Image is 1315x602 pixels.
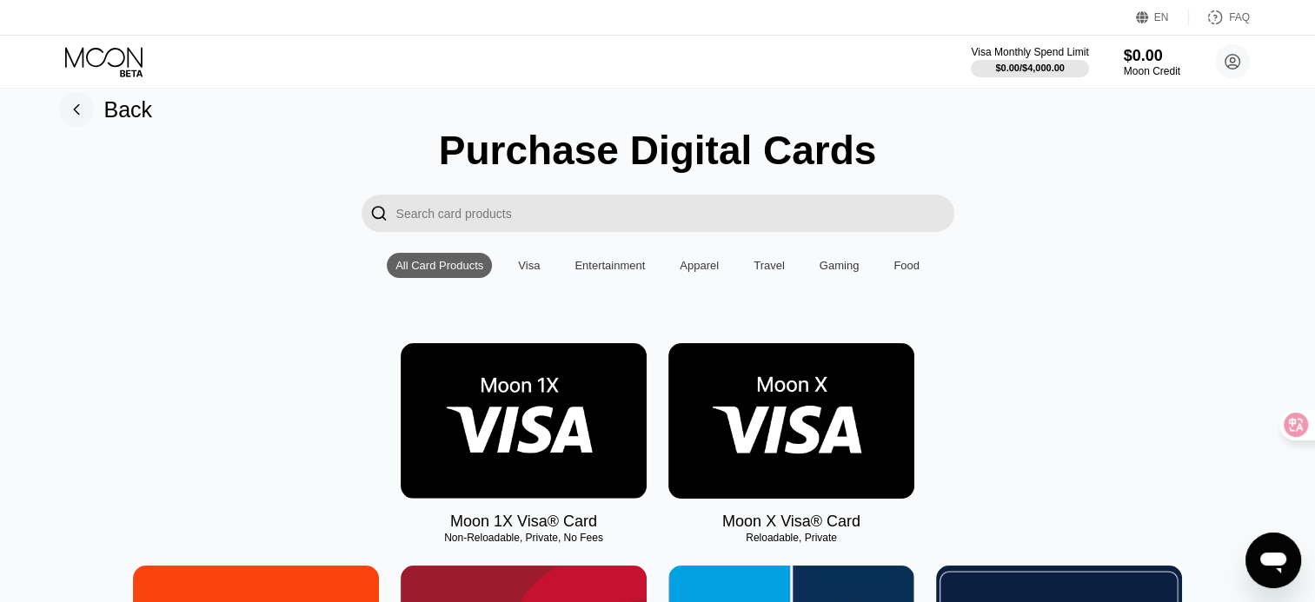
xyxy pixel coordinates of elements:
[811,253,868,278] div: Gaming
[509,253,548,278] div: Visa
[59,92,153,127] div: Back
[885,253,928,278] div: Food
[566,253,654,278] div: Entertainment
[1124,65,1180,77] div: Moon Credit
[1245,533,1301,588] iframe: زر إطلاق نافذة المراسلة
[671,253,727,278] div: Apparel
[754,259,785,272] div: Travel
[1136,9,1189,26] div: EN
[668,532,914,544] div: Reloadable, Private
[450,513,597,531] div: Moon 1X Visa® Card
[745,253,794,278] div: Travel
[439,127,877,174] div: Purchase Digital Cards
[370,203,388,223] div: 
[362,195,396,232] div: 
[401,532,647,544] div: Non-Reloadable, Private, No Fees
[396,195,954,232] input: Search card products
[395,259,483,272] div: All Card Products
[574,259,645,272] div: Entertainment
[722,513,860,531] div: Moon X Visa® Card
[387,253,492,278] div: All Card Products
[518,259,540,272] div: Visa
[680,259,719,272] div: Apparel
[893,259,920,272] div: Food
[995,63,1065,73] div: $0.00 / $4,000.00
[1154,11,1169,23] div: EN
[104,97,153,122] div: Back
[1124,47,1180,77] div: $0.00Moon Credit
[1229,11,1250,23] div: FAQ
[820,259,860,272] div: Gaming
[971,46,1088,58] div: Visa Monthly Spend Limit
[971,46,1088,77] div: Visa Monthly Spend Limit$0.00/$4,000.00
[1124,47,1180,65] div: $0.00
[1189,9,1250,26] div: FAQ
